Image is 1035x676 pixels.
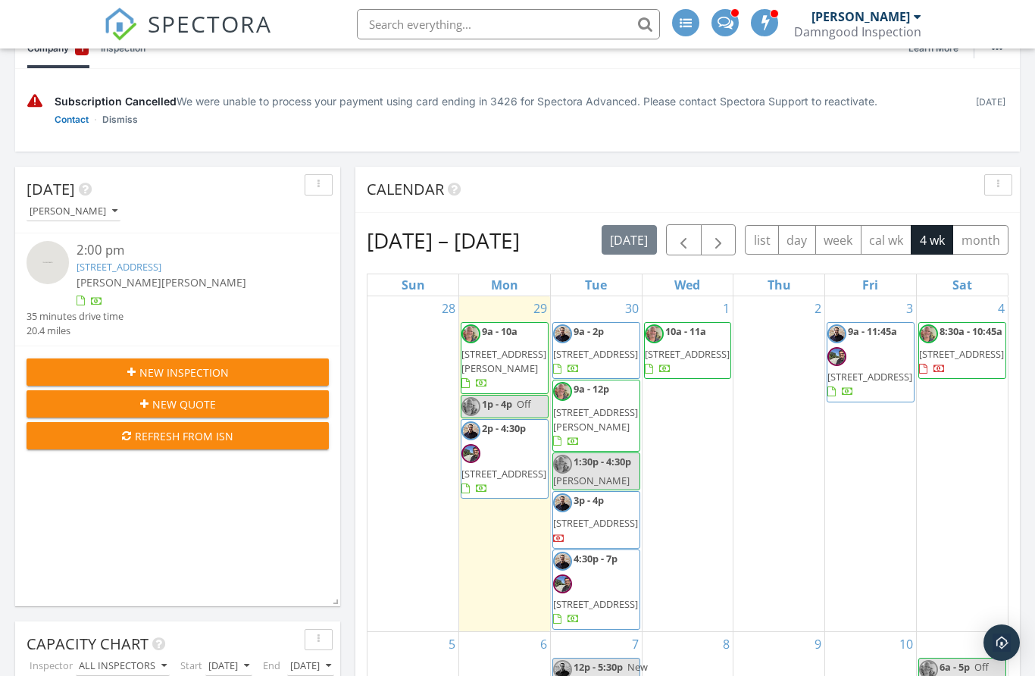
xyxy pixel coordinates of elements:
a: 8:30a - 10:45a [STREET_ADDRESS] [918,322,1006,380]
div: Damngood Inspection [794,24,921,39]
button: Refresh from ISN [27,422,329,449]
a: Tuesday [582,274,610,296]
span: 4:30p - 7p [574,552,618,565]
button: [PERSON_NAME] [27,202,120,222]
a: 9a - 10a [STREET_ADDRESS][PERSON_NAME] [461,324,546,390]
a: Go to September 28, 2025 [439,296,458,321]
a: 9a - 11:45a [STREET_ADDRESS] [827,322,915,402]
span: 1:30p - 4:30p [574,455,631,468]
img: 08d39c184ba04483a8daace9c0b73fc3.jpeg [553,552,572,571]
span: New Quote [152,396,216,412]
span: Subscription Cancelled [55,95,177,108]
div: 20.4 miles [27,324,124,338]
button: New Inspection [27,358,329,386]
img: 9acedd8faef746c98d511973f1159f0a.jpeg [919,324,938,343]
span: Off [517,397,531,411]
a: 9a - 12p [STREET_ADDRESS][PERSON_NAME] [553,382,638,448]
span: 1p - 4p [482,397,512,411]
a: Go to October 3, 2025 [903,296,916,321]
img: 08d39c184ba04483a8daace9c0b73fc3.jpeg [553,324,572,343]
img: img_7849.jpeg [553,574,572,593]
span: [STREET_ADDRESS] [827,370,912,383]
a: Dismiss [102,112,138,127]
span: 10a - 11a [665,324,706,338]
button: Previous [666,224,702,255]
a: Go to September 29, 2025 [530,296,550,321]
a: 3p - 4p [STREET_ADDRESS] [553,493,638,544]
a: Go to October 1, 2025 [720,296,733,321]
td: Go to September 30, 2025 [550,296,642,631]
button: cal wk [861,225,912,255]
td: Go to September 28, 2025 [367,296,459,631]
img: 08d39c184ba04483a8daace9c0b73fc3.jpeg [461,421,480,440]
span: [STREET_ADDRESS] [553,516,638,530]
a: SPECTORA [104,20,272,52]
td: Go to October 1, 2025 [642,296,733,631]
a: 9a - 2p [STREET_ADDRESS] [553,324,638,375]
span: Off [974,660,989,674]
img: 9acedd8faef746c98d511973f1159f0a.jpeg [461,324,480,343]
a: 2p - 4:30p [STREET_ADDRESS] [461,419,549,499]
td: Go to October 4, 2025 [916,296,1008,631]
a: Thursday [765,274,794,296]
span: 9a - 10a [482,324,517,338]
span: [STREET_ADDRESS] [461,467,546,480]
div: [PERSON_NAME] [811,9,910,24]
a: 10a - 11a [STREET_ADDRESS] [645,324,730,375]
a: Friday [859,274,881,296]
a: 9a - 12p [STREET_ADDRESS][PERSON_NAME] [552,380,640,452]
input: Search everything... [357,9,660,39]
div: [DATE] [974,93,1008,127]
a: Go to October 10, 2025 [896,632,916,656]
span: [STREET_ADDRESS] [919,347,1004,361]
div: Open Intercom Messenger [983,624,1020,661]
div: Refresh from ISN [39,428,317,444]
div: [DATE] [208,661,249,671]
td: Go to September 29, 2025 [459,296,551,631]
a: Monday [488,274,521,296]
img: img_7849.jpeg [461,444,480,463]
a: 9a - 10a [STREET_ADDRESS][PERSON_NAME] [461,322,549,394]
div: 35 minutes drive time [27,309,124,324]
h2: [DATE] – [DATE] [367,225,520,255]
button: month [952,225,1008,255]
img: ellipsis-632cfdd7c38ec3a7d453.svg [992,47,1002,50]
a: 9a - 11:45a [STREET_ADDRESS] [827,324,912,399]
img: 9acedd8faef746c98d511973f1159f0a.jpeg [461,397,480,416]
span: 1 [80,41,84,56]
span: [DATE] [27,179,75,199]
div: [PERSON_NAME] [30,206,117,217]
img: 9acedd8faef746c98d511973f1159f0a.jpeg [553,455,572,474]
a: Wednesday [671,274,703,296]
td: Go to October 3, 2025 [825,296,917,631]
a: 4:30p - 7p [STREET_ADDRESS] [552,549,640,630]
span: SPECTORA [148,8,272,39]
a: Sunday [399,274,428,296]
a: Go to October 7, 2025 [629,632,642,656]
a: 2:00 pm [STREET_ADDRESS] [PERSON_NAME][PERSON_NAME] 35 minutes drive time 20.4 miles [27,241,329,338]
a: Inspection [101,29,145,68]
a: 10a - 11a [STREET_ADDRESS] [644,322,732,380]
a: Saturday [949,274,975,296]
img: 9acedd8faef746c98d511973f1159f0a.jpeg [553,382,572,401]
button: day [778,225,816,255]
button: 4 wk [911,225,953,255]
span: [STREET_ADDRESS][PERSON_NAME] [553,405,638,433]
button: [DATE] [602,225,657,255]
span: 6a - 5p [940,660,970,674]
div: 2:00 pm [77,241,303,260]
span: Calendar [367,179,444,199]
a: Go to October 9, 2025 [811,632,824,656]
div: [DATE] [290,661,331,671]
a: 2p - 4:30p [STREET_ADDRESS] [461,421,546,496]
span: 9a - 2p [574,324,604,338]
img: 08d39c184ba04483a8daace9c0b73fc3.jpeg [827,324,846,343]
img: 9acedd8faef746c98d511973f1159f0a.jpeg [645,324,664,343]
a: Go to October 6, 2025 [537,632,550,656]
button: Next [701,224,736,255]
img: streetview [27,241,69,283]
a: Go to October 8, 2025 [720,632,733,656]
a: Go to October 4, 2025 [995,296,1008,321]
span: 9a - 12p [574,382,609,396]
a: Learn More [908,41,968,56]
